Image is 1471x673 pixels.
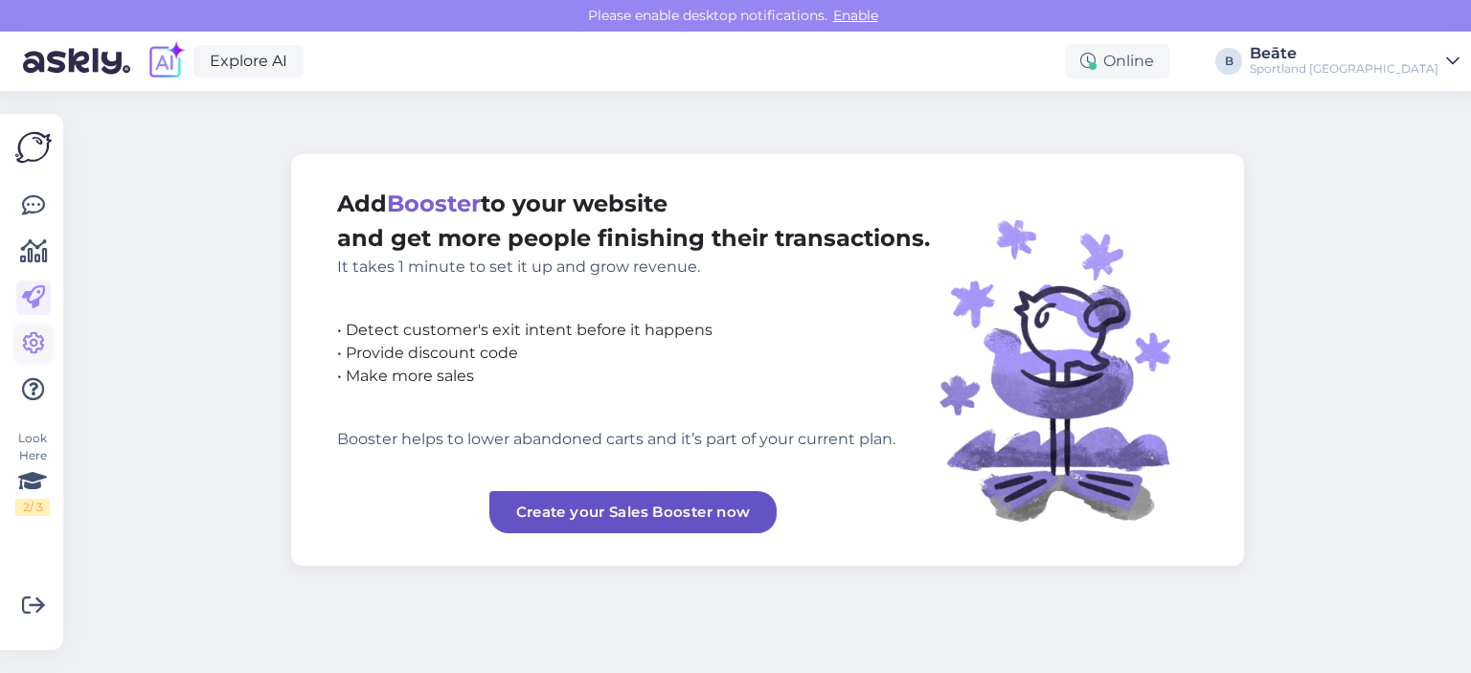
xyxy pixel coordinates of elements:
div: Beāte [1250,46,1438,61]
div: Online [1065,44,1169,79]
div: Sportland [GEOGRAPHIC_DATA] [1250,61,1438,77]
div: Booster helps to lower abandoned carts and it’s part of your current plan. [337,428,930,451]
div: 2 / 3 [15,499,50,516]
div: B [1215,48,1242,75]
div: • Make more sales [337,365,930,388]
div: It takes 1 minute to set it up and grow revenue. [337,256,930,279]
div: Look Here [15,430,50,516]
img: illustration [930,187,1198,533]
div: • Detect customer's exit intent before it happens [337,319,930,342]
div: • Provide discount code [337,342,930,365]
a: BeāteSportland [GEOGRAPHIC_DATA] [1250,46,1460,77]
a: Explore AI [193,45,304,78]
a: Create your Sales Booster now [489,491,778,533]
img: Askly Logo [15,129,52,166]
span: Booster [387,190,481,217]
img: explore-ai [146,41,186,81]
div: Add to your website and get more people finishing their transactions. [337,187,930,279]
span: Enable [827,7,884,24]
